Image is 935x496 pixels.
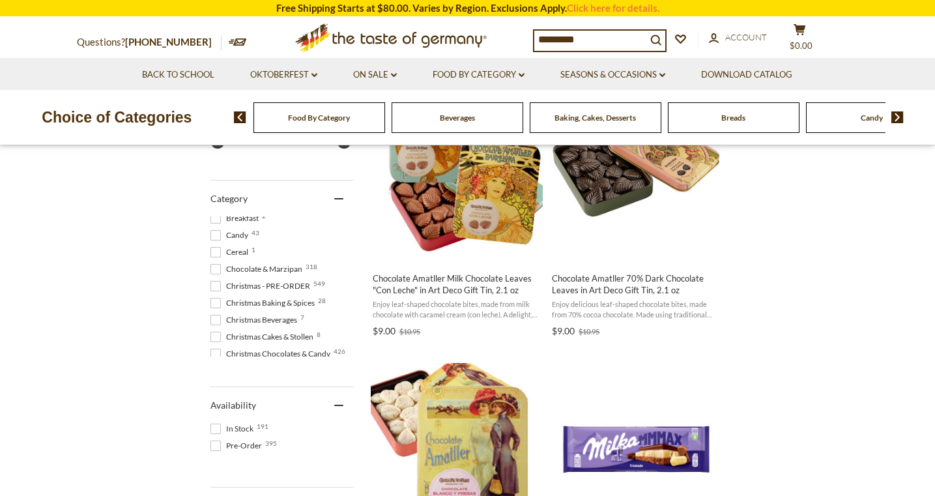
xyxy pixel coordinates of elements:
span: 8 [317,331,321,338]
span: 318 [306,263,317,270]
span: $9.00 [373,325,396,336]
span: 191 [257,423,268,430]
span: 1 [252,246,255,253]
span: Christmas Baking & Spices [210,297,319,309]
span: 395 [265,440,277,446]
span: Chocolate Amatller 70% Dark Chocolate Leaves in Art Deco Gift Tin, 2.1 oz [552,272,721,296]
span: Category [210,193,248,204]
span: $0.00 [790,40,813,51]
a: Seasons & Occasions [560,68,665,82]
p: Questions? [77,34,222,51]
a: Food By Category [288,113,350,123]
img: next arrow [891,111,904,123]
a: Account [709,31,767,45]
span: Cereal [210,246,252,258]
span: $10.95 [579,327,599,336]
a: Back to School [142,68,214,82]
a: Baking, Cakes, Desserts [554,113,636,123]
span: Breakfast [210,212,263,224]
span: In Stock [210,423,257,435]
button: $0.00 [781,23,820,56]
a: Candy [861,113,883,123]
img: Chocolate Amatller Milk Chocolate Leaves "Con Leche" in Art Deco Gift Tin, 2.1 oz [371,79,543,252]
a: Breads [721,113,745,123]
span: Enjoy delicious leaf-shaped chocolate bites, made from 70% cocoa chocolate. Made using traditiona... [552,299,721,319]
span: 28 [318,297,326,304]
span: Christmas - PRE-ORDER [210,280,314,292]
span: Availability [210,400,256,411]
a: Click here for details. [567,2,659,14]
span: $10.95 [399,327,420,336]
span: Chocolate Amatller Milk Chocolate Leaves "Con Leche" in Art Deco Gift Tin, 2.1 oz [373,272,541,296]
a: Oktoberfest [250,68,317,82]
span: 426 [334,348,345,355]
a: Beverages [440,113,475,123]
span: Pre-Order [210,440,266,452]
a: On Sale [353,68,397,82]
span: Christmas Cakes & Stollen [210,331,317,343]
span: Enjoy leaf-shaped chocolate bites, made from milk chocolate with caramel cream (con leche). A del... [373,299,541,319]
span: Account [725,32,767,42]
span: 549 [313,280,325,287]
a: Chocolate Amatller 70% Dark Chocolate Leaves in Art Deco Gift Tin, 2.1 oz [550,67,723,341]
span: 43 [252,229,259,236]
a: Download Catalog [701,68,792,82]
span: Christmas Beverages [210,314,301,326]
a: Food By Category [433,68,525,82]
a: [PHONE_NUMBER] [125,36,212,48]
span: 7 [300,314,304,321]
span: Chocolate & Marzipan [210,263,306,275]
img: previous arrow [234,111,246,123]
a: Chocolate Amatller Milk Chocolate Leaves [371,67,543,341]
span: Christmas Chocolates & Candy [210,348,334,360]
span: Candy [210,229,252,241]
span: 2 [262,212,266,219]
span: $9.00 [552,325,575,336]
